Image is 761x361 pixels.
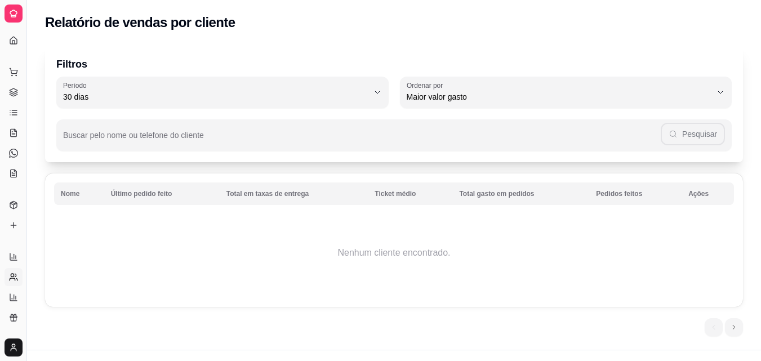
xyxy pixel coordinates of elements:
[725,318,743,336] li: next page button
[54,182,104,205] th: Nome
[63,81,90,90] label: Período
[63,134,661,145] input: Buscar pelo nome ou telefone do cliente
[589,182,682,205] th: Pedidos feitos
[699,313,749,342] nav: pagination navigation
[104,182,220,205] th: Último pedido feito
[400,77,732,108] button: Ordenar porMaior valor gasto
[63,91,368,102] span: 30 dias
[682,182,734,205] th: Ações
[220,182,368,205] th: Total em taxas de entrega
[45,14,235,32] h2: Relatório de vendas por cliente
[56,77,389,108] button: Período30 dias
[407,91,712,102] span: Maior valor gasto
[368,182,452,205] th: Ticket médio
[407,81,447,90] label: Ordenar por
[54,208,734,298] td: Nenhum cliente encontrado.
[452,182,589,205] th: Total gasto em pedidos
[56,56,732,72] p: Filtros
